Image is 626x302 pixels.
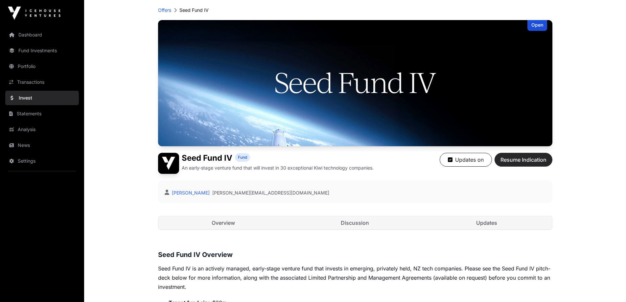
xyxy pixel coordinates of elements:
[5,59,79,74] a: Portfolio
[171,190,210,196] a: [PERSON_NAME]
[5,91,79,105] a: Invest
[8,7,60,20] img: Icehouse Ventures Logo
[440,153,492,167] button: Updates on
[593,270,626,302] iframe: Chat Widget
[5,43,79,58] a: Fund Investments
[182,165,374,171] p: An early-stage venture fund that will invest in 30 exceptional Kiwi technology companies.
[5,154,79,168] a: Settings
[158,264,552,291] p: Seed Fund IV is an actively managed, early-stage venture fund that invests in emerging, privately...
[495,153,552,167] button: Resume Indication
[495,159,552,166] a: Resume Indication
[422,216,552,229] a: Updates
[290,216,420,229] a: Discussion
[5,138,79,152] a: News
[158,216,552,229] nav: Tabs
[158,216,289,229] a: Overview
[212,190,329,196] a: [PERSON_NAME][EMAIL_ADDRESS][DOMAIN_NAME]
[158,7,171,13] a: Offers
[500,156,546,164] span: Resume Indication
[5,122,79,137] a: Analysis
[182,153,232,163] h1: Seed Fund IV
[238,155,247,160] span: Fund
[179,7,209,13] p: Seed Fund IV
[158,249,552,260] h3: Seed Fund IV Overview
[5,28,79,42] a: Dashboard
[158,20,552,146] img: Seed Fund IV
[5,75,79,89] a: Transactions
[5,106,79,121] a: Statements
[527,20,547,31] div: Open
[158,153,179,174] img: Seed Fund IV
